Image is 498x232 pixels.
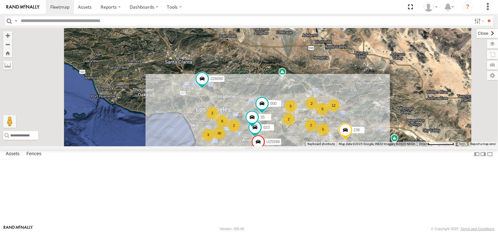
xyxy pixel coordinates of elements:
[422,2,440,12] div: Keith Norris
[206,107,219,120] div: 2
[463,2,473,12] i: ?
[6,5,39,9] img: rand-logo.svg
[339,142,415,146] span: Map data ©2025 Google, INEGI Imagery ©2025 NASA
[317,123,330,136] div: 5
[431,227,494,231] div: © Copyright 2025 -
[461,227,494,231] a: Terms and Conditions
[474,149,480,159] label: Dock Summary Table to the Left
[270,101,277,106] span: 000
[327,99,340,112] div: 12
[480,149,487,159] label: Dock Summary Table to the Right
[316,103,329,115] div: 6
[267,140,280,144] span: U25598
[23,150,45,159] label: Fences
[13,16,18,25] label: Search Query
[3,150,23,159] label: Assets
[459,142,466,145] a: Terms (opens in new tab)
[284,100,297,112] div: 5
[308,142,335,146] button: Keyboard shortcuts
[3,40,12,49] button: Zoom out
[3,49,12,57] button: Zoom Home
[4,226,33,232] a: Visit our Website
[419,142,428,146] span: 20 km
[213,127,226,140] div: 30
[417,142,456,146] button: Map Scale: 20 km per 78 pixels
[305,97,318,110] div: 2
[3,115,16,128] button: Drag Pegman onto the map to open Street View
[487,149,493,159] label: Hide Summary Table
[260,115,265,120] span: 35
[220,227,244,231] div: Version: 306.00
[228,119,240,132] div: 2
[3,31,12,40] button: Zoom in
[3,61,12,69] label: Measure
[305,119,317,132] div: 2
[202,128,215,141] div: 3
[472,16,486,25] label: Search Filter Options
[471,142,496,146] a: Report a map error
[282,113,295,126] div: 2
[210,76,223,81] span: 226050
[487,71,498,80] label: Map Settings
[263,125,270,129] span: 023
[354,128,360,132] span: 236
[216,115,229,127] div: 6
